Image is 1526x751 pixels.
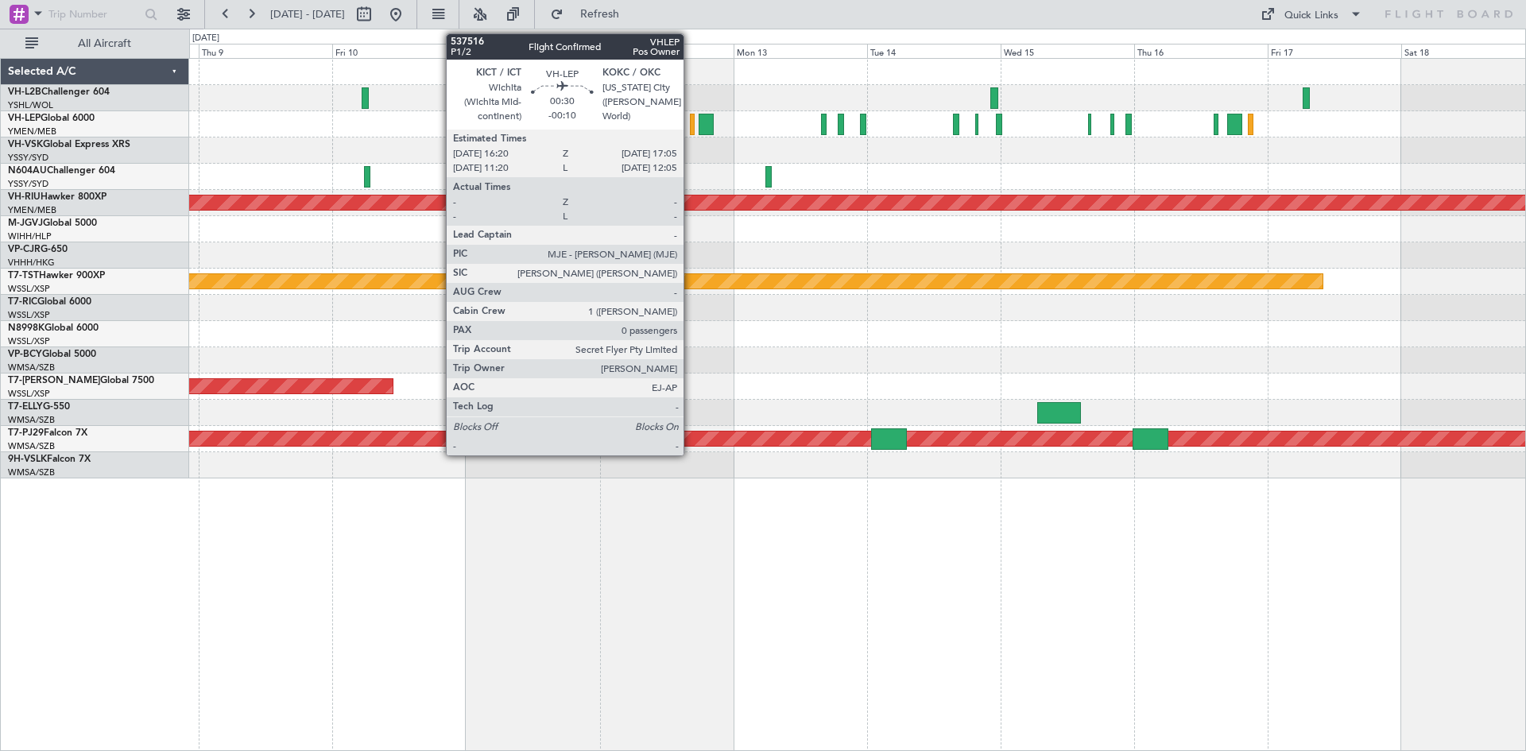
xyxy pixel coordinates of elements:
span: All Aircraft [41,38,168,49]
a: M-JGVJGlobal 5000 [8,219,97,228]
div: Quick Links [1284,8,1338,24]
a: T7-ELLYG-550 [8,402,70,412]
span: T7-RIC [8,297,37,307]
span: N8998K [8,323,45,333]
span: M-JGVJ [8,219,43,228]
a: VP-BCYGlobal 5000 [8,350,96,359]
a: VP-CJRG-650 [8,245,68,254]
a: N8998KGlobal 6000 [8,323,99,333]
a: T7-TSTHawker 900XP [8,271,105,281]
span: T7-ELLY [8,402,43,412]
button: Refresh [543,2,638,27]
a: VH-RIUHawker 800XP [8,192,107,202]
span: Refresh [567,9,633,20]
div: Fri 17 [1268,44,1401,58]
a: YMEN/MEB [8,204,56,216]
span: T7-TST [8,271,39,281]
a: YSSY/SYD [8,152,48,164]
a: WMSA/SZB [8,362,55,374]
span: 9H-VSLK [8,455,47,464]
div: Sat 11 [466,44,599,58]
div: Thu 9 [199,44,332,58]
a: 9H-VSLKFalcon 7X [8,455,91,464]
a: N604AUChallenger 604 [8,166,115,176]
div: Sun 12 [600,44,734,58]
a: VH-LEPGlobal 6000 [8,114,95,123]
a: WSSL/XSP [8,309,50,321]
span: VP-BCY [8,350,42,359]
span: N604AU [8,166,47,176]
div: Wed 15 [1001,44,1134,58]
a: VH-L2BChallenger 604 [8,87,110,97]
span: VH-LEP [8,114,41,123]
span: [DATE] - [DATE] [270,7,345,21]
span: VP-CJR [8,245,41,254]
a: VH-VSKGlobal Express XRS [8,140,130,149]
a: WMSA/SZB [8,414,55,426]
span: VH-L2B [8,87,41,97]
div: Thu 16 [1134,44,1268,58]
a: WMSA/SZB [8,440,55,452]
input: Trip Number [48,2,140,26]
a: VHHH/HKG [8,257,55,269]
div: Mon 13 [734,44,867,58]
div: [DATE] [192,32,219,45]
a: WSSL/XSP [8,335,50,347]
div: Fri 10 [332,44,466,58]
a: T7-PJ29Falcon 7X [8,428,87,438]
span: T7-PJ29 [8,428,44,438]
button: Quick Links [1253,2,1370,27]
a: YSSY/SYD [8,178,48,190]
a: T7-RICGlobal 6000 [8,297,91,307]
a: YMEN/MEB [8,126,56,137]
a: YSHL/WOL [8,99,53,111]
a: WIHH/HLP [8,230,52,242]
span: VH-VSK [8,140,43,149]
a: WSSL/XSP [8,388,50,400]
a: WSSL/XSP [8,283,50,295]
a: WMSA/SZB [8,466,55,478]
span: VH-RIU [8,192,41,202]
button: All Aircraft [17,31,172,56]
span: T7-[PERSON_NAME] [8,376,100,385]
a: T7-[PERSON_NAME]Global 7500 [8,376,154,385]
div: Tue 14 [867,44,1001,58]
